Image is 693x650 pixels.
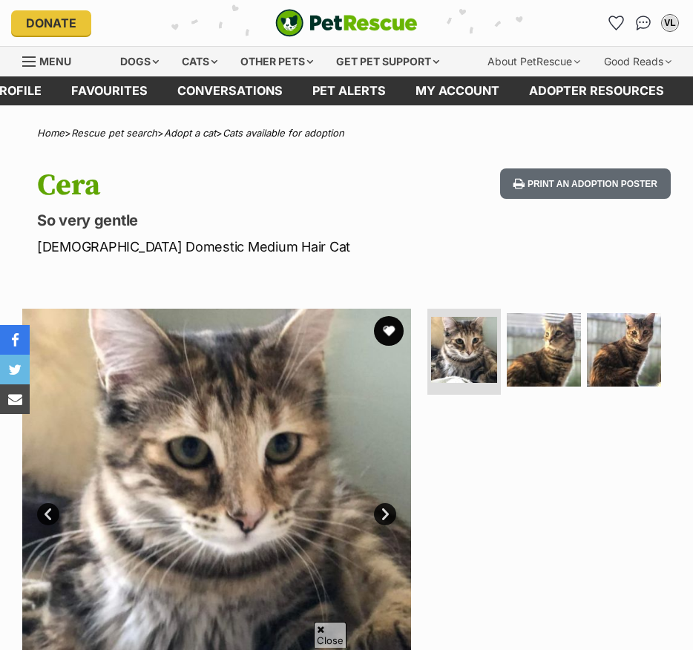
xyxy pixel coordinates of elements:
button: favourite [374,316,404,346]
img: Photo of Cera [431,317,498,384]
a: My account [401,76,514,105]
div: Dogs [110,47,169,76]
a: PetRescue [275,9,418,37]
p: So very gentle [37,210,426,231]
a: Favourites [605,11,628,35]
a: conversations [162,76,298,105]
p: [DEMOGRAPHIC_DATA] Domestic Medium Hair Cat [37,237,426,257]
a: Rescue pet search [71,127,157,139]
a: Menu [22,47,82,73]
img: chat-41dd97257d64d25036548639549fe6c8038ab92f7586957e7f3b1b290dea8141.svg [636,16,651,30]
button: Print an adoption poster [500,168,671,199]
div: Good Reads [594,47,682,76]
div: Get pet support [326,47,450,76]
div: About PetRescue [477,47,591,76]
a: Conversations [631,11,655,35]
ul: Account quick links [605,11,682,35]
a: Adopt a cat [164,127,216,139]
div: Other pets [230,47,323,76]
button: My account [658,11,682,35]
a: Cats available for adoption [223,127,344,139]
img: Photo of Cera [507,313,581,387]
h1: Cera [37,168,426,203]
a: Prev [37,503,59,525]
a: Pet alerts [298,76,401,105]
a: Home [37,127,65,139]
span: Menu [39,55,71,68]
div: Cats [171,47,228,76]
a: Donate [11,10,91,36]
img: logo-cat-932fe2b9b8326f06289b0f2fb663e598f794de774fb13d1741a6617ecf9a85b4.svg [275,9,418,37]
a: Next [374,503,396,525]
div: VL [663,16,677,30]
img: Photo of Cera [587,313,661,387]
a: Favourites [56,76,162,105]
span: Close [314,622,346,648]
a: Adopter resources [514,76,679,105]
